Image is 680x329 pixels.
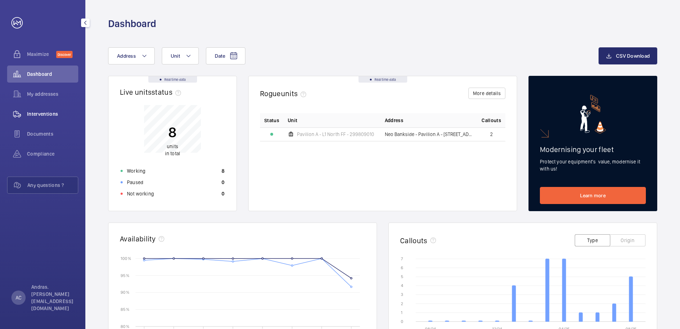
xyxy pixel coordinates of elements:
[401,292,403,297] text: 3
[482,117,501,124] span: Callouts
[575,234,610,246] button: Type
[288,117,297,124] span: Unit
[127,179,143,186] p: Paused
[27,130,78,137] span: Documents
[385,132,473,137] span: Neo Bankside - Pavilion A - [STREET_ADDRESS]
[540,158,646,172] p: Protect your equipment's value, modernise it with us!
[121,290,129,295] text: 90 %
[27,182,78,189] span: Any questions ?
[152,88,184,96] span: status
[540,145,646,154] h2: Modernising your fleet
[401,265,403,270] text: 6
[27,150,78,157] span: Compliance
[27,90,78,98] span: My addresses
[401,256,403,261] text: 7
[264,117,279,124] p: Status
[56,51,73,58] span: Discover
[401,319,403,324] text: 0
[120,88,184,96] h2: Live units
[117,53,136,59] span: Address
[127,190,154,197] p: Not working
[167,143,178,149] span: units
[401,283,403,288] text: 4
[31,283,74,312] p: Andras. [PERSON_NAME][EMAIL_ADDRESS][DOMAIN_NAME]
[121,307,129,312] text: 85 %
[120,234,156,243] h2: Availability
[162,47,199,64] button: Unit
[148,76,197,83] div: Real time data
[121,324,129,329] text: 80 %
[108,17,156,30] h1: Dashboard
[215,53,225,59] span: Date
[222,167,224,174] p: 8
[121,256,131,261] text: 100 %
[27,110,78,117] span: Interventions
[401,274,403,279] text: 5
[616,53,650,59] span: CSV Download
[260,89,309,98] h2: Rogue
[297,132,374,137] span: Pavilion A - L1 North FF - 299809010
[610,234,646,246] button: Origin
[171,53,180,59] span: Unit
[400,236,427,245] h2: Callouts
[127,167,145,174] p: Working
[165,123,180,141] p: 8
[490,132,493,137] span: 2
[401,310,403,315] text: 1
[540,187,646,204] a: Learn more
[401,301,403,306] text: 2
[468,88,505,99] button: More details
[222,179,224,186] p: 0
[358,76,407,83] div: Real time data
[599,47,657,64] button: CSV Download
[27,51,56,58] span: Maximize
[27,70,78,78] span: Dashboard
[16,294,21,301] p: AC
[108,47,155,64] button: Address
[121,273,129,278] text: 95 %
[165,143,180,157] p: in total
[222,190,224,197] p: 0
[206,47,245,64] button: Date
[281,89,309,98] span: units
[385,117,403,124] span: Address
[580,95,606,134] img: marketing-card.svg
